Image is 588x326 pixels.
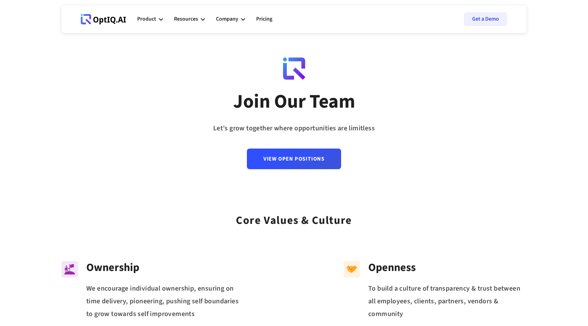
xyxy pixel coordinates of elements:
[137,9,163,30] div: Product
[216,9,245,30] div: Company
[213,122,375,135] div: Let’s grow together where opportunities are limitless
[174,9,205,30] div: Resources
[233,90,355,114] div: Join Our Team
[86,261,244,274] div: Ownership
[368,261,526,274] div: Openness
[236,205,352,229] div: Core values & Culture
[81,9,126,30] a: Webflow Homepage
[247,149,341,169] a: View Open Positions
[216,14,238,24] div: Company
[464,12,507,26] a: Get a Demo
[256,9,272,30] a: Pricing
[174,14,198,24] div: Resources
[137,14,156,24] div: Product
[368,282,526,320] div: To build a culture of transparency & trust between all employees, clients, partners, vendors & co...
[86,282,244,320] div: We encourage individual ownership, ensuring on time delivery, pioneering, pushing self boundaries...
